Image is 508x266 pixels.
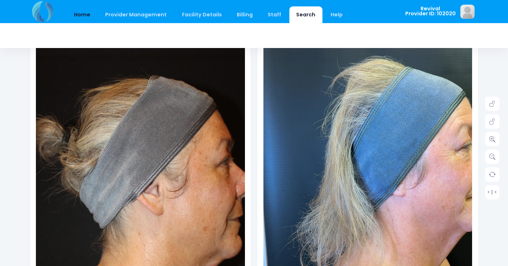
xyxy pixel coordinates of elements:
[485,185,499,199] a: > | <
[98,6,174,23] a: Provider Management
[261,6,288,23] a: Staff
[323,6,349,23] a: Help
[230,6,260,23] a: Billing
[175,6,229,23] a: Facility Details
[289,6,322,23] a: Search
[67,6,97,23] a: Home
[460,5,475,19] img: image
[405,6,456,16] span: Revival Provider ID: 102020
